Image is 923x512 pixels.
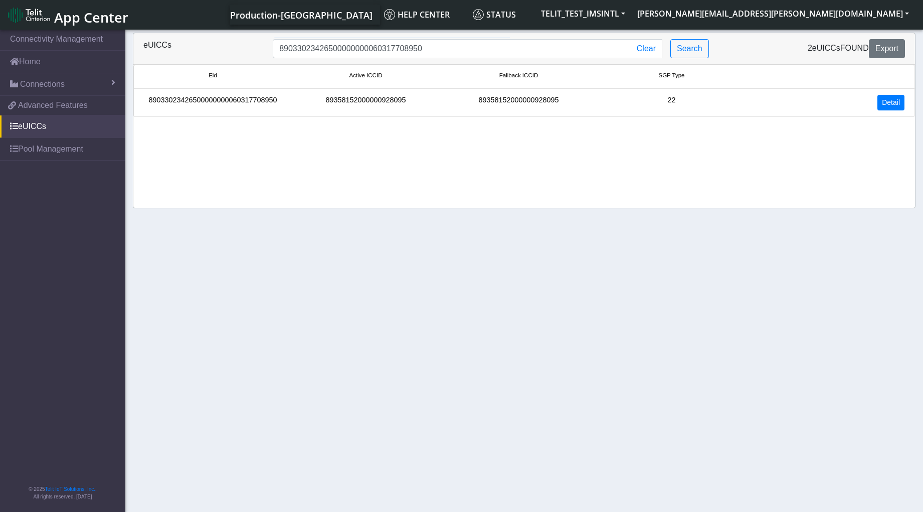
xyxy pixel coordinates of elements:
div: 89358152000000928095 [289,95,442,110]
div: 22 [595,95,748,110]
span: 2 [808,44,812,52]
a: Telit IoT Solutions, Inc. [45,486,95,492]
a: Status [469,5,535,25]
span: SGP Type [658,71,684,80]
a: Help center [380,5,469,25]
img: knowledge.svg [384,9,395,20]
span: App Center [54,8,128,27]
div: eUICCs [136,39,265,58]
span: eUICCs [812,44,840,52]
span: Status [473,9,516,20]
button: [PERSON_NAME][EMAIL_ADDRESS][PERSON_NAME][DOMAIN_NAME] [631,5,915,23]
a: Your current platform instance [230,5,372,25]
span: Production-[GEOGRAPHIC_DATA] [230,9,373,21]
button: Export [869,39,905,58]
input: Search... [273,39,631,58]
div: 89358152000000928095 [442,95,595,110]
span: Help center [384,9,450,20]
button: Search [670,39,709,58]
span: Connections [20,78,65,90]
a: Detail [877,95,904,110]
span: Advanced Features [18,99,88,111]
span: found [840,44,869,52]
button: Clear [631,39,662,58]
span: Export [875,44,898,53]
img: logo-telit-cinterion-gw-new.png [8,7,50,23]
span: Active ICCID [349,71,383,80]
button: TELIT_TEST_IMSINTL [535,5,631,23]
span: Fallback ICCID [499,71,538,80]
a: App Center [8,4,127,26]
span: Eid [209,71,217,80]
div: 89033023426500000000060317708950 [136,95,289,110]
img: status.svg [473,9,484,20]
